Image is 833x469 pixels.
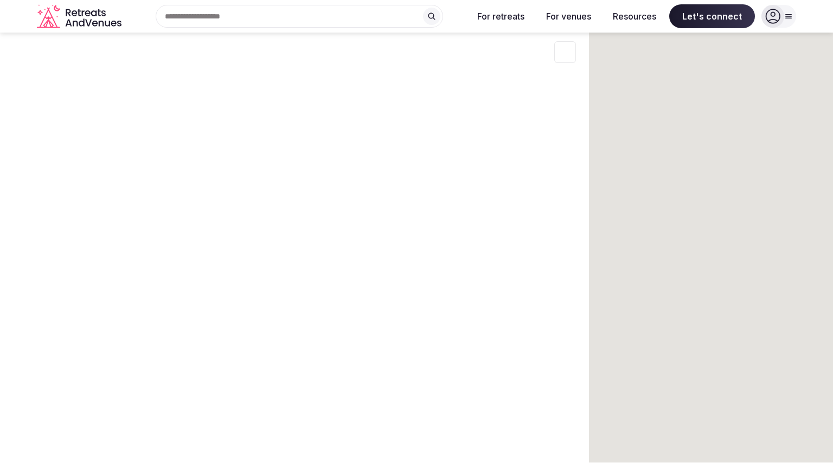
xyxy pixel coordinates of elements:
[37,4,124,29] a: Visit the homepage
[537,4,600,28] button: For venues
[37,4,124,29] svg: Retreats and Venues company logo
[469,4,533,28] button: For retreats
[604,4,665,28] button: Resources
[669,4,755,28] span: Let's connect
